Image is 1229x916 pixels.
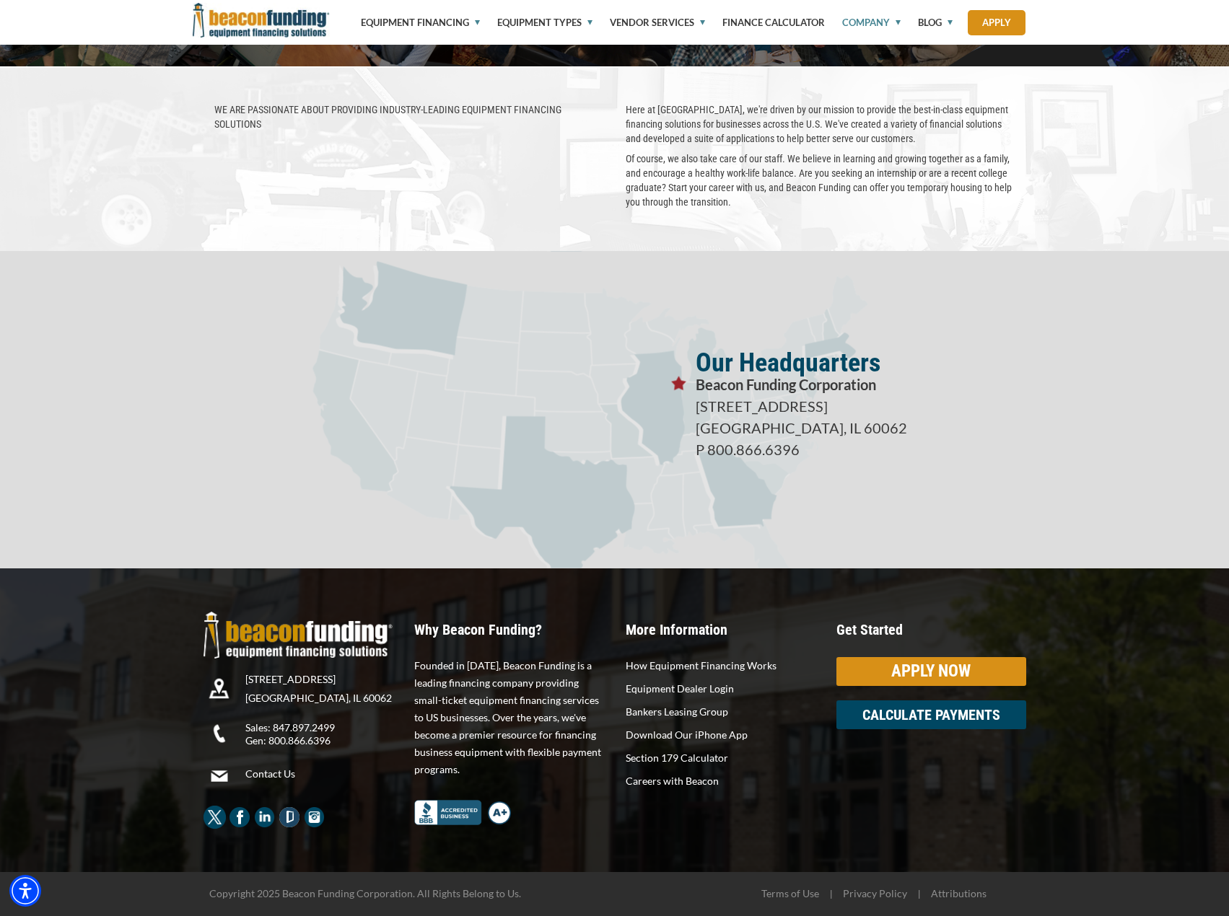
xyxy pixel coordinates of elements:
a: Better Business Bureau Complaint Free A+ Rating Beacon Funding - open in a new tab [414,798,511,809]
span: | [821,888,841,899]
p: Get Started [836,622,1026,637]
span: | [909,888,929,899]
p: WE ARE PASSIONATE ABOUT PROVIDING INDUSTRY-LEADING EQUIPMENT FINANCING SOLUTIONS [214,102,604,131]
p: Why Beacon Funding? [414,622,604,637]
a: Attributions [931,887,987,899]
a: Apply [968,10,1025,35]
p: Here at [GEOGRAPHIC_DATA], we're driven by our mission to provide the best-in-class equipment fin... [626,102,1015,146]
img: Beacon Funding Phone [204,718,235,749]
a: APPLY NOW [836,657,1026,686]
img: Beacon Funding Corporation [193,3,330,38]
img: Beacon Funding location [204,673,235,704]
a: Beacon Funding LinkedIn - open in a new tab [253,811,276,822]
p: Of course, we also take care of our staff. We believe in learning and growing together as a famil... [626,151,1015,209]
a: CALCULATE PAYMENTS [836,700,1026,729]
p: [STREET_ADDRESS] [GEOGRAPHIC_DATA], IL 60062 P 800.866.6396 [696,395,1026,460]
img: Beacon Funding Facebook [228,806,251,829]
a: Section 179 Calculator [626,749,815,767]
a: Bankers Leasing Group [626,703,815,721]
a: Download Our iPhone App [626,726,815,744]
img: Beacon Funding twitter [204,806,227,829]
a: Beacon Funding Facebook - open in a new tab [228,811,251,822]
a: Equipment Dealer Login [626,680,815,697]
img: Beacon Funding Instagram [303,806,326,829]
a: Contact Us [245,767,403,780]
a: Beacon Funding Glassdoor - open in a new tab [278,811,301,822]
p: More Information [626,622,815,637]
div: Accessibility Menu [9,875,41,907]
a: How Equipment Financing Works [626,657,815,674]
a: Privacy Policy [843,887,907,899]
a: Beacon Funding twitter - open in a new tab [204,811,227,822]
a: Beacon Funding Instagram - open in a new tab [303,811,326,822]
a: Terms of Use [761,887,819,899]
a: Careers with Beacon [626,772,815,790]
p: [STREET_ADDRESS] [245,673,403,686]
img: Beacon Funding LinkedIn [253,806,276,829]
img: Beacon Funding Glassdoor [278,806,301,829]
p: Founded in [DATE], Beacon Funding is a leading financing company providing small-ticket equipment... [414,657,604,778]
p: [GEOGRAPHIC_DATA], IL 60062 [245,692,403,705]
p: Beacon Funding Corporation [696,374,1026,395]
img: Better Business Bureau Complaint Free A+ Rating Beacon Funding [414,800,511,825]
img: Beacon Funding Email [204,760,235,791]
p: Sales: 847.897.2499 Gen: 800.866.6396 [245,721,403,747]
a: Beacon Funding Corporation [193,13,330,25]
p: Our Headquarters [696,352,1026,374]
img: Beacon Funding Logo [204,612,393,659]
span: Copyright 2025 Beacon Funding Corporation. All Rights Belong to Us. [209,887,521,899]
